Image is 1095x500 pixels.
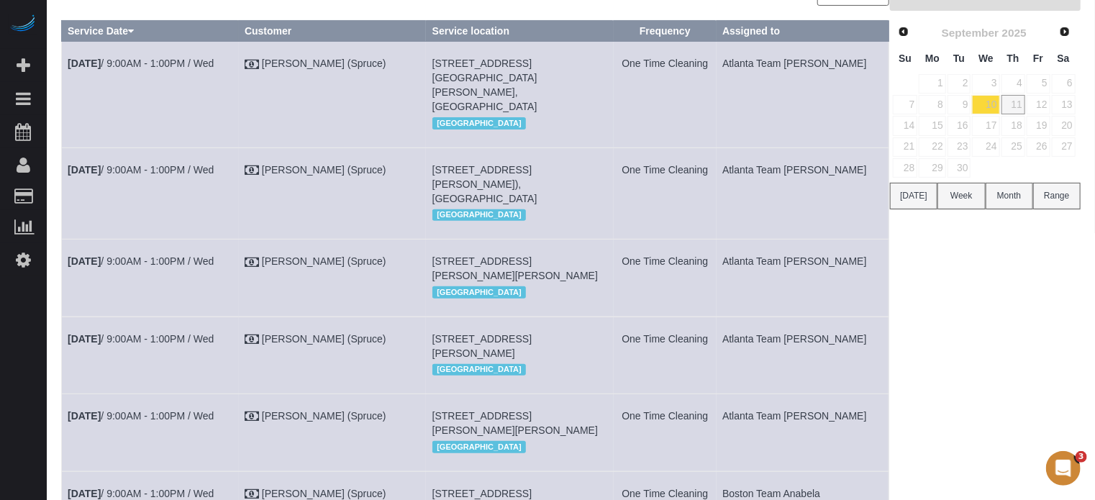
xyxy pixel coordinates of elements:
a: [PERSON_NAME] (Spruce) [262,164,386,176]
div: Location [432,206,608,224]
span: [STREET_ADDRESS][PERSON_NAME] [432,333,532,359]
a: 28 [893,158,917,178]
a: [PERSON_NAME] (Spruce) [262,333,386,345]
span: [GEOGRAPHIC_DATA] [432,209,527,221]
td: Schedule date [62,240,239,317]
span: Prev [898,26,909,37]
img: Automaid Logo [9,14,37,35]
td: Schedule date [62,394,239,471]
i: Check Payment [245,60,259,70]
a: 1 [919,74,945,94]
td: Service location [426,42,614,147]
a: 19 [1027,116,1050,135]
td: Service location [426,317,614,394]
a: 27 [1052,137,1076,157]
a: 3 [972,74,999,94]
a: 18 [1001,116,1025,135]
td: Schedule date [62,42,239,147]
a: 13 [1052,95,1076,114]
td: Assigned to [717,394,889,471]
span: Next [1059,26,1071,37]
span: 3 [1076,451,1087,463]
a: 22 [919,137,945,157]
span: Monday [925,53,940,64]
td: Customer [239,317,427,394]
span: Friday [1033,53,1043,64]
button: [DATE] [890,183,937,209]
th: Customer [239,21,427,42]
a: Next [1055,22,1075,42]
button: Range [1033,183,1081,209]
a: [DATE]/ 9:00AM - 1:00PM / Wed [68,488,214,499]
a: [DATE]/ 9:00AM - 1:00PM / Wed [68,333,214,345]
td: Customer [239,147,427,239]
b: [DATE] [68,255,101,267]
th: Service Date [62,21,239,42]
td: Frequency [614,240,717,317]
a: 17 [972,116,999,135]
span: [GEOGRAPHIC_DATA] [432,441,527,453]
a: 11 [1001,95,1025,114]
th: Service location [426,21,614,42]
a: 15 [919,116,945,135]
div: Location [432,360,608,379]
td: Assigned to [717,240,889,317]
span: [GEOGRAPHIC_DATA] [432,286,527,298]
a: 29 [919,158,945,178]
td: Frequency [614,394,717,471]
b: [DATE] [68,488,101,499]
a: 21 [893,137,917,157]
td: Customer [239,394,427,471]
a: 7 [893,95,917,114]
a: 16 [948,116,971,135]
th: Assigned to [717,21,889,42]
a: 30 [948,158,971,178]
a: 20 [1052,116,1076,135]
a: [DATE]/ 9:00AM - 1:00PM / Wed [68,58,214,69]
i: Check Payment [245,335,259,345]
a: 12 [1027,95,1050,114]
span: [GEOGRAPHIC_DATA] [432,364,527,376]
div: Location [432,437,608,456]
span: Saturday [1058,53,1070,64]
a: [PERSON_NAME] (Spruce) [262,488,386,499]
td: Frequency [614,317,717,394]
i: Check Payment [245,165,259,176]
span: Sunday [899,53,912,64]
b: [DATE] [68,164,101,176]
button: Week [937,183,985,209]
i: Check Payment [245,489,259,499]
span: [STREET_ADDRESS][PERSON_NAME][PERSON_NAME] [432,255,598,281]
i: Check Payment [245,258,259,268]
iframe: Intercom live chat [1046,451,1081,486]
td: Assigned to [717,317,889,394]
div: Location [432,283,608,301]
a: [DATE]/ 9:00AM - 1:00PM / Wed [68,410,214,422]
span: [STREET_ADDRESS] [432,488,532,499]
td: Service location [426,240,614,317]
a: 14 [893,116,917,135]
span: September [942,27,999,39]
td: Assigned to [717,42,889,147]
a: 24 [972,137,999,157]
div: Location [432,114,608,132]
span: [GEOGRAPHIC_DATA] [432,117,527,129]
b: [DATE] [68,333,101,345]
td: Customer [239,42,427,147]
i: Check Payment [245,412,259,422]
a: 9 [948,95,971,114]
a: 4 [1001,74,1025,94]
a: [PERSON_NAME] (Spruce) [262,58,386,69]
td: Service location [426,147,614,239]
span: 2025 [1002,27,1027,39]
td: Schedule date [62,317,239,394]
a: [DATE]/ 9:00AM - 1:00PM / Wed [68,164,214,176]
th: Frequency [614,21,717,42]
a: 8 [919,95,945,114]
a: 26 [1027,137,1050,157]
td: Frequency [614,147,717,239]
td: Schedule date [62,147,239,239]
span: [STREET_ADDRESS][PERSON_NAME]), [GEOGRAPHIC_DATA] [432,164,537,204]
td: Assigned to [717,147,889,239]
